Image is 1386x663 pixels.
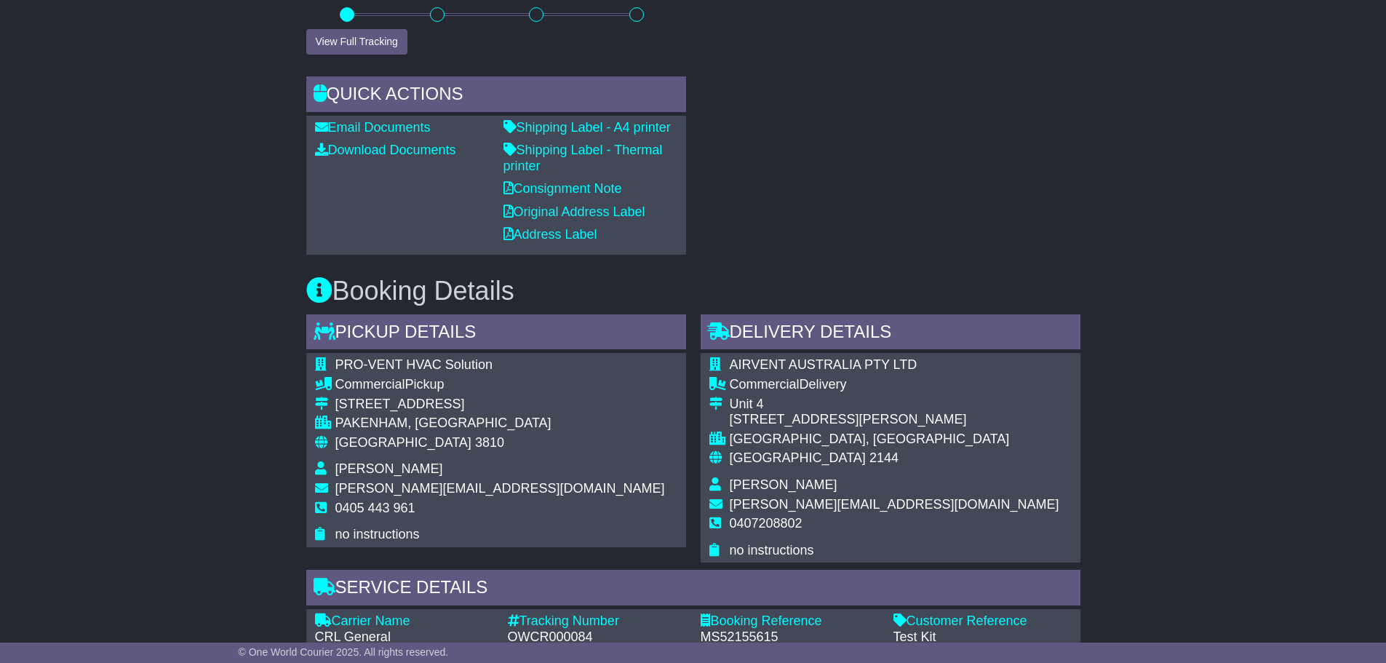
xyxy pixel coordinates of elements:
div: MS52155615 [701,630,879,646]
div: Delivery Details [701,314,1080,354]
span: Commercial [335,377,405,392]
a: Shipping Label - Thermal printer [503,143,663,173]
div: OWCR000084 [508,630,686,646]
button: View Full Tracking [306,29,407,55]
a: Download Documents [315,143,456,157]
div: Delivery [730,377,1059,393]
div: Unit 4 [730,397,1059,413]
div: Booking Reference [701,614,879,630]
div: [STREET_ADDRESS] [335,397,665,413]
div: Quick Actions [306,76,686,116]
span: [GEOGRAPHIC_DATA] [335,435,471,450]
div: CRL General [315,630,493,646]
span: no instructions [335,527,420,541]
span: PRO-VENT HVAC Solution [335,357,493,372]
span: no instructions [730,543,814,557]
span: [PERSON_NAME] [335,461,443,476]
h3: Booking Details [306,277,1080,306]
span: 3810 [475,435,504,450]
span: 0405 443 961 [335,501,415,515]
a: Email Documents [315,120,431,135]
div: Pickup Details [306,314,686,354]
div: [GEOGRAPHIC_DATA], [GEOGRAPHIC_DATA] [730,432,1059,448]
span: [PERSON_NAME] [730,477,837,492]
a: Original Address Label [503,205,645,219]
span: Commercial [730,377,800,392]
a: Address Label [503,227,597,242]
div: [STREET_ADDRESS][PERSON_NAME] [730,412,1059,428]
span: 0407208802 [730,516,802,531]
span: AIRVENT AUSTRALIA PTY LTD [730,357,917,372]
div: Pickup [335,377,665,393]
div: Test Kit [893,630,1072,646]
span: [PERSON_NAME][EMAIL_ADDRESS][DOMAIN_NAME] [730,497,1059,512]
span: © One World Courier 2025. All rights reserved. [239,646,449,658]
a: Shipping Label - A4 printer [503,120,671,135]
span: [GEOGRAPHIC_DATA] [730,450,866,465]
div: Customer Reference [893,614,1072,630]
div: PAKENHAM, [GEOGRAPHIC_DATA] [335,416,665,432]
div: Service Details [306,570,1080,609]
div: Tracking Number [508,614,686,630]
a: Consignment Note [503,181,622,196]
span: 2144 [869,450,899,465]
span: [PERSON_NAME][EMAIL_ADDRESS][DOMAIN_NAME] [335,481,665,496]
div: Carrier Name [315,614,493,630]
